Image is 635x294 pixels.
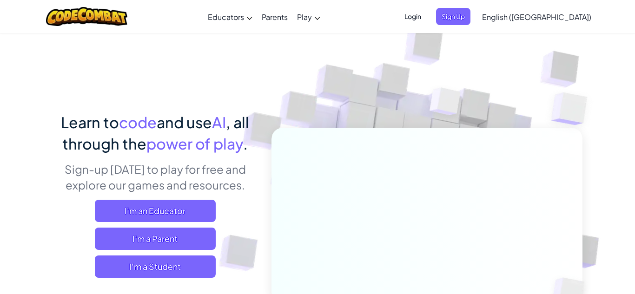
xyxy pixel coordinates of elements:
[146,134,243,153] span: power of play
[61,113,119,131] span: Learn to
[533,70,613,148] img: Overlap cubes
[477,4,596,29] a: English ([GEOGRAPHIC_DATA])
[297,12,312,22] span: Play
[482,12,591,22] span: English ([GEOGRAPHIC_DATA])
[399,8,427,25] button: Login
[257,4,292,29] a: Parents
[436,8,470,25] button: Sign Up
[95,255,216,278] button: I'm a Student
[203,4,257,29] a: Educators
[95,200,216,222] a: I'm an Educator
[157,113,212,131] span: and use
[46,7,127,26] img: CodeCombat logo
[212,113,226,131] span: AI
[53,161,258,193] p: Sign-up [DATE] to play for free and explore our games and resources.
[412,69,479,138] img: Overlap cubes
[119,113,157,131] span: code
[208,12,244,22] span: Educators
[243,134,248,153] span: .
[95,228,216,250] a: I'm a Parent
[292,4,325,29] a: Play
